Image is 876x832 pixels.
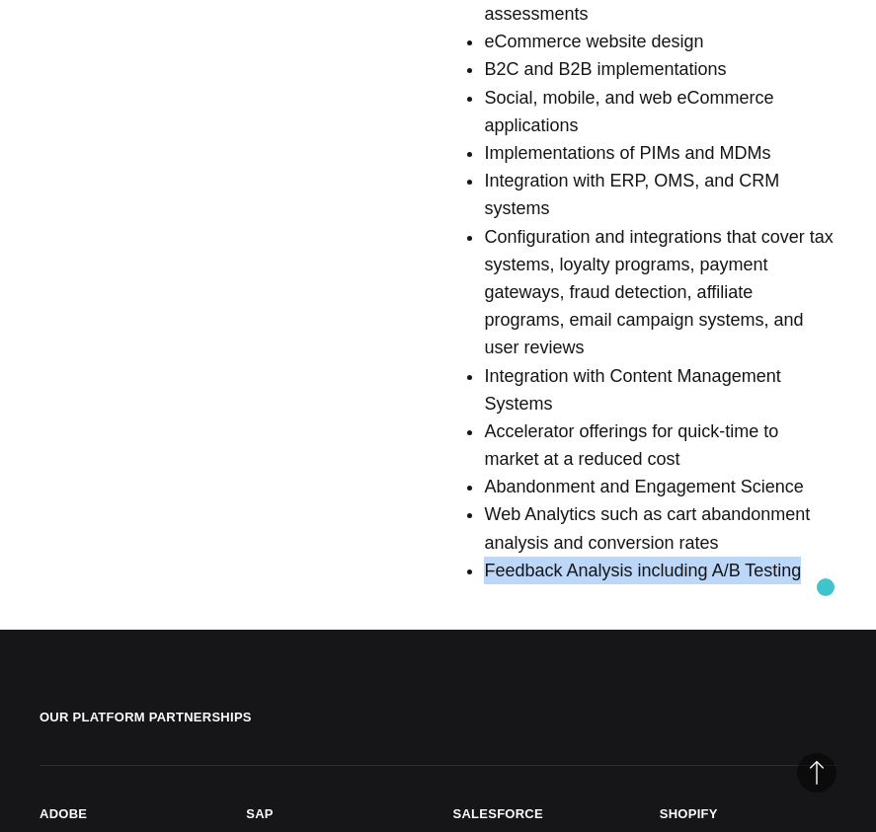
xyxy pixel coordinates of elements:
[797,753,836,793] button: Back to Top
[453,805,543,822] h3: Salesforce
[40,709,836,766] h2: Our Platform Partnerships
[246,805,274,822] h3: SAP
[484,84,836,139] li: Social, mobile, and web eCommerce applications
[484,473,836,500] li: Abandonment and Engagement Science
[484,28,836,55] li: eCommerce website design
[484,55,836,83] li: B2C and B2B implementations
[484,223,836,362] li: Configuration and integrations that cover tax systems, loyalty programs, payment gateways, fraud ...
[40,805,87,822] h3: Adobe
[660,805,718,822] h3: Shopify
[484,139,836,167] li: Implementations of PIMs and MDMs
[484,417,836,473] li: Accelerator offerings for quick-time to market at a reduced cost
[484,557,836,584] li: Feedback Analysis including A/B Testing
[484,362,836,417] li: Integration with Content Management Systems
[484,500,836,556] li: Web Analytics such as cart abandonment analysis and conversion rates
[484,167,836,222] li: Integration with ERP, OMS, and CRM systems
